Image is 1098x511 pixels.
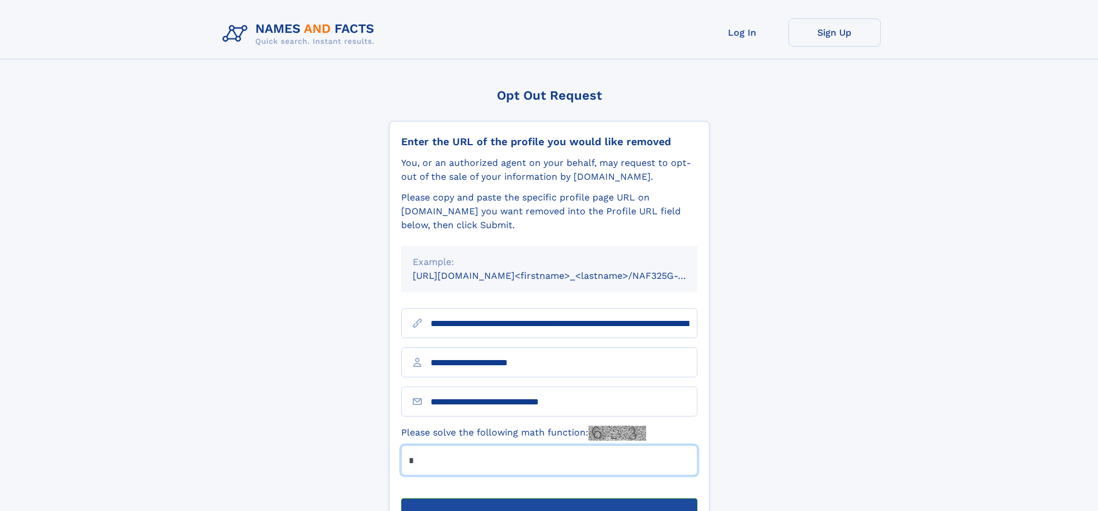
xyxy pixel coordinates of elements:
div: Example: [413,255,686,269]
small: [URL][DOMAIN_NAME]<firstname>_<lastname>/NAF325G-xxxxxxxx [413,270,719,281]
div: You, or an authorized agent on your behalf, may request to opt-out of the sale of your informatio... [401,156,697,184]
div: Please copy and paste the specific profile page URL on [DOMAIN_NAME] you want removed into the Pr... [401,191,697,232]
a: Sign Up [788,18,881,47]
img: Logo Names and Facts [218,18,384,50]
div: Opt Out Request [389,88,710,103]
div: Enter the URL of the profile you would like removed [401,135,697,148]
a: Log In [696,18,788,47]
label: Please solve the following math function: [401,426,646,441]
